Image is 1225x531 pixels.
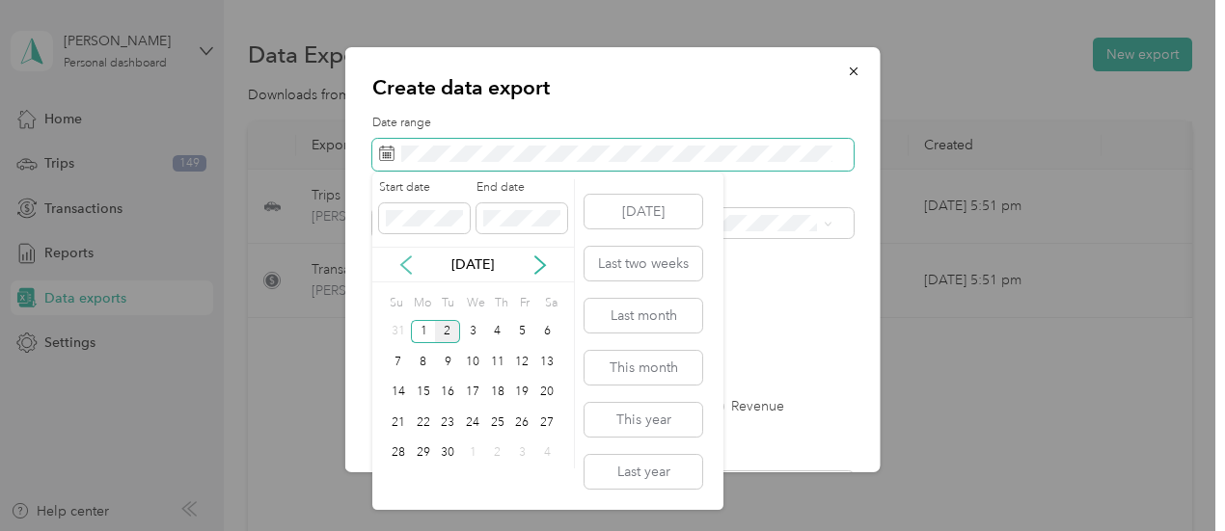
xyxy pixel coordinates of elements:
[534,411,559,435] div: 27
[585,351,702,385] button: This month
[485,441,510,465] div: 2
[585,403,702,437] button: This year
[435,441,460,465] div: 30
[386,441,411,465] div: 28
[435,381,460,405] div: 16
[386,320,411,344] div: 31
[492,289,510,316] div: Th
[435,350,460,374] div: 9
[510,441,535,465] div: 3
[510,381,535,405] div: 19
[460,350,485,374] div: 10
[411,320,436,344] div: 1
[460,320,485,344] div: 3
[534,381,559,405] div: 20
[534,441,559,465] div: 4
[463,289,485,316] div: We
[534,320,559,344] div: 6
[541,289,559,316] div: Sa
[435,411,460,435] div: 23
[460,441,485,465] div: 1
[435,320,460,344] div: 2
[585,195,702,228] button: [DATE]
[485,411,510,435] div: 25
[476,179,567,197] label: End date
[485,350,510,374] div: 11
[379,179,470,197] label: Start date
[438,289,456,316] div: Tu
[411,381,436,405] div: 15
[386,289,404,316] div: Su
[516,289,534,316] div: Fr
[1117,423,1225,531] iframe: Everlance-gr Chat Button Frame
[585,247,702,280] button: Last two weeks
[460,411,485,435] div: 24
[386,411,411,435] div: 21
[411,289,432,316] div: Mo
[485,320,510,344] div: 4
[485,381,510,405] div: 18
[372,115,854,132] label: Date range
[460,381,485,405] div: 17
[432,254,513,275] p: [DATE]
[372,74,854,101] p: Create data export
[585,455,702,489] button: Last year
[585,299,702,332] button: Last month
[386,381,411,405] div: 14
[411,411,436,435] div: 22
[411,441,436,465] div: 29
[711,400,784,413] label: Revenue
[386,350,411,374] div: 7
[411,350,436,374] div: 8
[510,320,535,344] div: 5
[534,350,559,374] div: 13
[510,411,535,435] div: 26
[510,350,535,374] div: 12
